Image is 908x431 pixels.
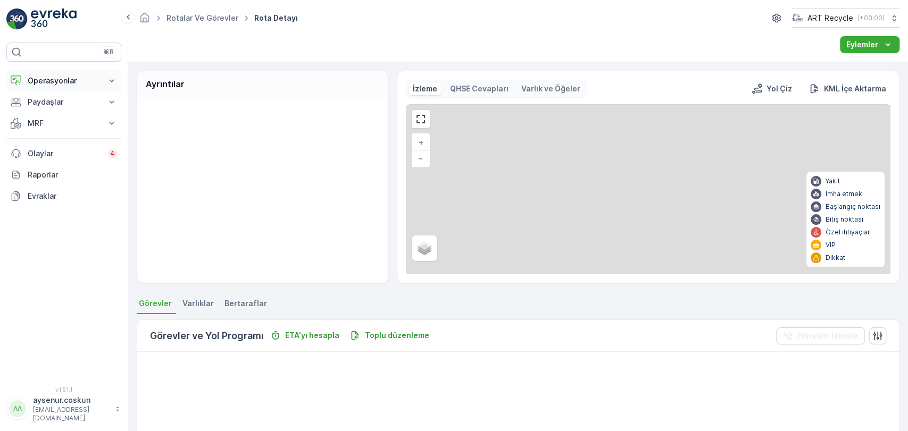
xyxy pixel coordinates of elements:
[182,298,214,309] span: Varlıklar
[28,148,102,159] p: Olaylar
[6,113,121,134] button: MRF
[6,395,121,422] button: AAaysenur.coskun[EMAIL_ADDRESS][DOMAIN_NAME]
[6,91,121,113] button: Paydaşlar
[413,111,429,127] a: View Fullscreen
[826,228,870,236] p: Özel ihtiyaçlar
[6,185,121,207] a: Evraklar
[150,328,264,343] p: Görevler ve Yol Programı
[792,12,803,24] img: image_23.png
[146,78,185,90] p: Ayrıntılar
[166,13,238,22] a: Rotalar ve Görevler
[224,298,267,309] span: Bertaraflar
[797,331,859,341] p: Filtreleri temizle
[9,400,26,417] div: AA
[266,329,344,342] button: ETA'yı hesapla
[805,82,890,95] button: KML İçe Aktarma
[776,327,865,344] button: Filtreleri temizle
[365,330,429,341] p: Toplu düzenleme
[826,215,863,224] p: Bitiş noktası
[792,9,899,28] button: ART Recycle(+03:00)
[413,236,436,260] a: Layers
[110,149,115,158] p: 4
[28,75,100,86] p: Operasyonlar
[6,143,121,164] a: Olaylar4
[252,13,300,23] span: Rota Detayı
[826,253,845,262] p: Dikkat
[450,83,509,94] p: QHSE Cevapları
[826,190,862,198] p: İmha etmek
[103,48,114,56] p: ⌘B
[28,191,117,201] p: Evraklar
[826,241,836,249] p: VIP
[285,330,339,341] p: ETA'yı hesapla
[413,150,429,166] a: Uzaklaştır
[346,329,434,342] button: Toplu düzenleme
[857,14,885,22] p: ( +03:00 )
[28,170,117,180] p: Raporlar
[31,9,77,30] img: logo_light-DOdMpM7g.png
[418,154,423,163] span: −
[824,83,886,94] p: KML İçe Aktarma
[419,138,423,147] span: +
[413,83,437,94] p: İzleme
[33,405,110,422] p: [EMAIL_ADDRESS][DOMAIN_NAME]
[840,36,899,53] button: Eylemler
[767,83,792,94] p: Yol Çiz
[826,202,880,211] p: Başlangıç noktası
[139,16,151,25] a: Ana Sayfa
[6,386,121,393] span: v 1.51.1
[6,164,121,185] a: Raporlar
[747,82,796,95] button: Yol Çiz
[6,70,121,91] button: Operasyonlar
[139,298,172,309] span: Görevler
[846,39,878,50] p: Eylemler
[28,97,100,107] p: Paydaşlar
[521,83,580,94] p: Varlık ve Öğeler
[33,395,110,405] p: aysenur.coskun
[28,118,100,129] p: MRF
[807,13,853,23] p: ART Recycle
[413,134,429,150] a: Yakınlaştır
[826,177,840,185] p: Yakıt
[6,9,28,30] img: logo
